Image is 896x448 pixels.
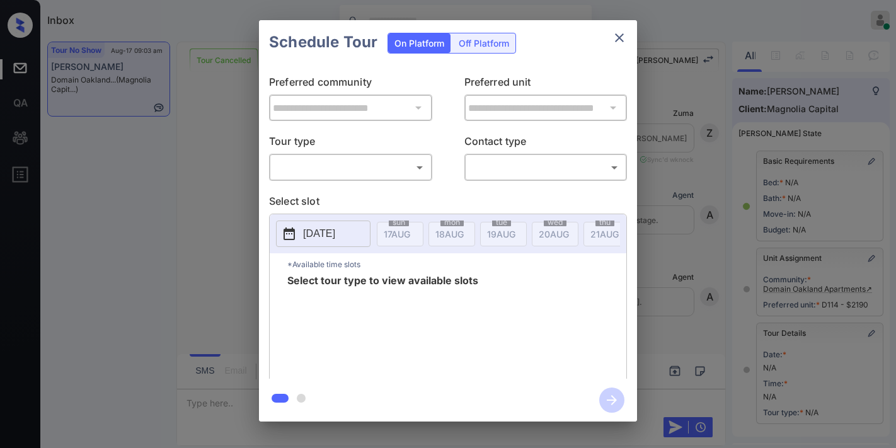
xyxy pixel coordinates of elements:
[464,74,628,95] p: Preferred unit
[259,20,388,64] h2: Schedule Tour
[607,25,632,50] button: close
[276,221,370,247] button: [DATE]
[464,134,628,154] p: Contact type
[388,33,451,53] div: On Platform
[269,134,432,154] p: Tour type
[452,33,515,53] div: Off Platform
[269,193,627,214] p: Select slot
[269,74,432,95] p: Preferred community
[303,226,335,241] p: [DATE]
[287,275,478,376] span: Select tour type to view available slots
[287,253,626,275] p: *Available time slots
